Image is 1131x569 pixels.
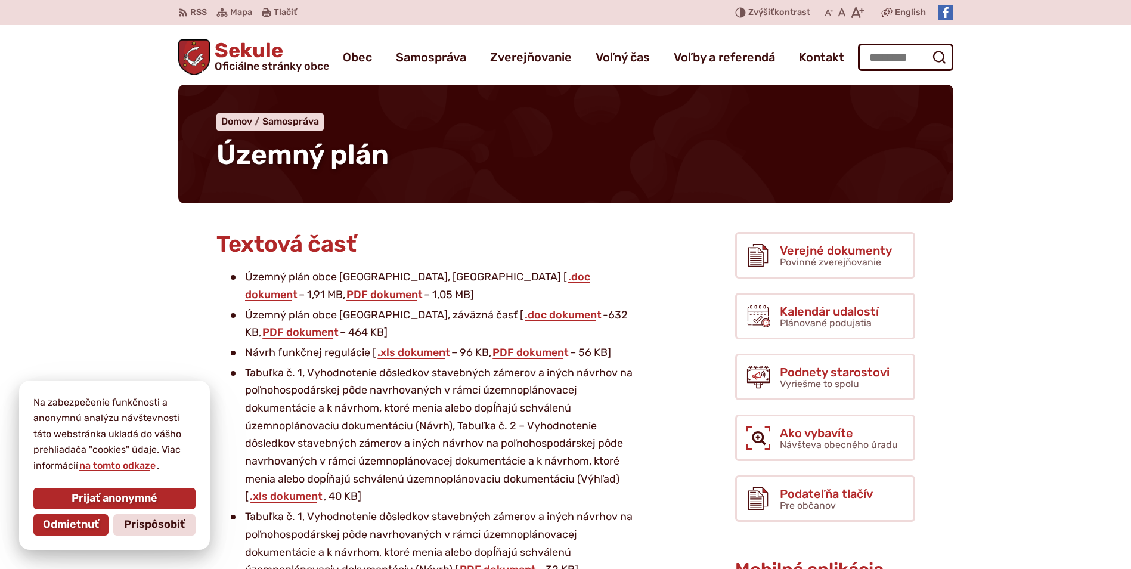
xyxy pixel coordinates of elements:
span: Návšteva obecného úradu [780,439,898,450]
li: Tabuľka č. 1, Vyhodnotenie dôsledkov stavebných zámerov a iných návrhov na poľnohospodárskej pôde... [231,364,640,506]
span: Podateľňa tlačív [780,487,873,500]
img: Prejsť na Facebook stránku [938,5,953,20]
a: Zverejňovanie [490,41,572,74]
span: Ako vybavíte [780,426,898,440]
a: Podateľňa tlačív Pre občanov [735,475,915,522]
button: Prijať anonymné [33,488,196,509]
a: Voľby a referendá [674,41,775,74]
p: Na zabezpečenie funkčnosti a anonymnú analýzu návštevnosti táto webstránka ukladá do vášho prehli... [33,395,196,474]
a: PDF dokument [491,346,570,359]
li: Územný plán obce [GEOGRAPHIC_DATA], záväzná časť [ -632 KB, – 464 KB] [231,307,640,342]
span: Verejné dokumenty [780,244,892,257]
a: .doc dokument [523,308,603,321]
a: Podnety starostovi Vyriešme to spolu [735,354,915,400]
a: .xls dokument [249,490,324,503]
a: Voľný čas [596,41,650,74]
a: Obec [343,41,372,74]
a: Logo Sekule, prejsť na domovskú stránku. [178,39,330,75]
a: .doc dokument [245,270,590,301]
a: na tomto odkaze [78,460,157,471]
span: Podnety starostovi [780,366,890,379]
span: kontrast [748,8,810,18]
span: Textová časť [216,230,357,258]
li: Územný plán obce [GEOGRAPHIC_DATA], [GEOGRAPHIC_DATA] [ – 1,91 MB, – 1,05 MB] [231,268,640,304]
button: Odmietnuť [33,514,109,536]
span: Plánované podujatia [780,317,872,329]
button: Prispôsobiť [113,514,196,536]
a: Verejné dokumenty Povinné zverejňovanie [735,232,915,279]
span: RSS [190,5,207,20]
a: Kalendár udalostí Plánované podujatia [735,293,915,339]
a: English [893,5,928,20]
a: PDF dokument [345,288,424,301]
span: Tlačiť [274,8,297,18]
span: Prijať anonymné [72,492,157,505]
span: Domov [221,116,252,127]
span: English [895,5,926,20]
span: Povinné zverejňovanie [780,256,881,268]
img: Prejsť na domovskú stránku [178,39,210,75]
span: Pre občanov [780,500,836,511]
a: Ako vybavíte Návšteva obecného úradu [735,415,915,461]
a: PDF dokument [261,326,340,339]
span: Odmietnuť [43,518,99,531]
a: Domov [221,116,262,127]
span: Mapa [230,5,252,20]
li: Návrh funkčnej regulácie [ – 96 KB, – 56 KB] [231,344,640,362]
span: Územný plán [216,138,389,171]
a: Kontakt [799,41,844,74]
span: Sekule [210,41,329,72]
span: Prispôsobiť [124,518,185,531]
span: Vyriešme to spolu [780,378,859,389]
span: Kalendár udalostí [780,305,879,318]
a: Samospráva [262,116,319,127]
span: Zvýšiť [748,7,774,17]
a: .xls dokument [376,346,451,359]
span: Oficiálne stránky obce [215,61,329,72]
a: Samospráva [396,41,466,74]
